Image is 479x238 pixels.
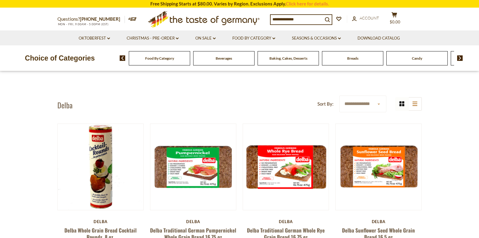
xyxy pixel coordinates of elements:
a: Beverages [216,56,232,61]
a: Food By Category [232,35,275,42]
a: Click here for details. [286,1,329,6]
a: [PHONE_NUMBER] [80,16,120,22]
a: Breads [347,56,358,61]
div: Delba [150,219,237,224]
a: Christmas - PRE-ORDER [127,35,179,42]
label: Sort By: [317,100,334,108]
p: Questions? [57,15,125,23]
span: $0.00 [390,19,400,24]
a: Food By Category [145,56,174,61]
img: previous arrow [120,55,125,61]
a: Baking, Cakes, Desserts [269,56,307,61]
a: Oktoberfest [79,35,110,42]
img: Delba [243,124,329,210]
a: Candy [412,56,422,61]
span: Account [360,16,379,20]
a: Seasons & Occasions [292,35,341,42]
a: Download Catalog [358,35,400,42]
img: next arrow [457,55,463,61]
div: Delba [335,219,422,224]
a: On Sale [195,35,216,42]
h1: Delba [57,100,73,110]
img: Delba [336,124,422,210]
div: Delba [57,219,144,224]
img: Delba [150,124,236,210]
button: $0.00 [385,12,404,27]
img: Delba [58,124,144,210]
div: Delba [243,219,329,224]
span: MON - FRI, 9:00AM - 5:00PM (EST) [57,23,109,26]
a: Account [352,15,379,22]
